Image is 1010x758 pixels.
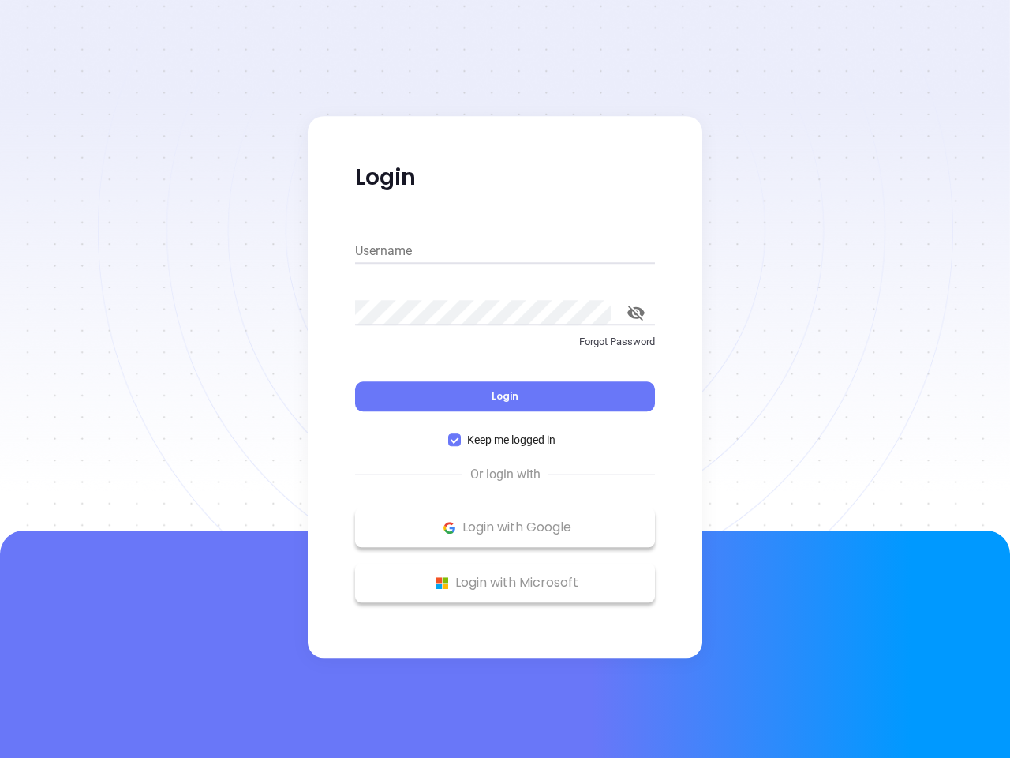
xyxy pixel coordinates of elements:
button: Microsoft Logo Login with Microsoft [355,563,655,602]
a: Forgot Password [355,334,655,362]
img: Google Logo [440,518,459,538]
span: Keep me logged in [461,431,562,448]
span: Or login with [462,465,548,484]
span: Login [492,389,518,403]
p: Login [355,163,655,192]
p: Forgot Password [355,334,655,350]
p: Login with Microsoft [363,571,647,595]
button: Google Logo Login with Google [355,508,655,547]
p: Login with Google [363,516,647,539]
img: Microsoft Logo [432,573,452,593]
button: toggle password visibility [617,294,655,332]
button: Login [355,381,655,411]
